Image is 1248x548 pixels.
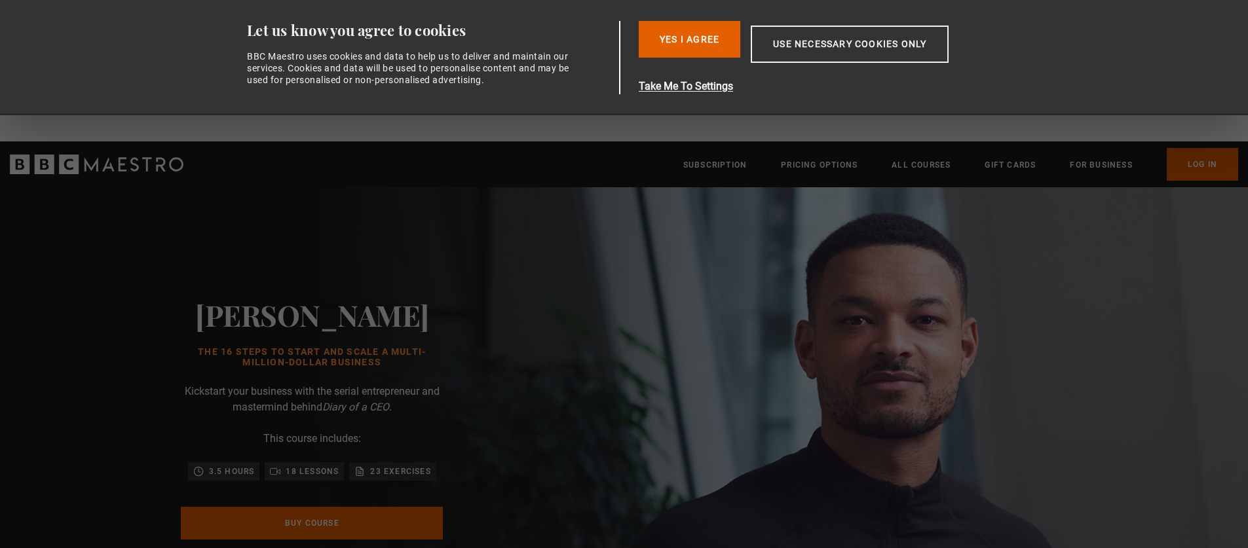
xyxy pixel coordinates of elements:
a: Pricing Options [781,158,858,172]
p: 3.5 hours [209,465,255,478]
h1: The 16 Steps to Start and Scale a Multi-Million-Dollar Business [181,347,443,368]
svg: BBC Maestro [10,155,183,174]
i: Diary of a CEO [322,401,389,413]
div: Let us know you agree to cookies [247,21,614,40]
div: BBC Maestro uses cookies and data to help us to deliver and maintain our services. Cookies and da... [247,50,577,86]
p: This course includes: [263,431,361,447]
a: Subscription [683,158,747,172]
nav: Primary [683,148,1238,181]
p: Kickstart your business with the serial entrepreneur and mastermind behind . [181,384,443,415]
a: Gift Cards [985,158,1036,172]
p: 23 exercises [370,465,430,478]
button: Use necessary cookies only [751,26,949,63]
a: Log In [1167,148,1238,181]
button: Take Me To Settings [639,79,1011,94]
p: 18 lessons [286,465,339,478]
a: For business [1070,158,1132,172]
button: Yes I Agree [639,21,740,58]
h2: [PERSON_NAME] [181,298,443,331]
a: All Courses [892,158,951,172]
